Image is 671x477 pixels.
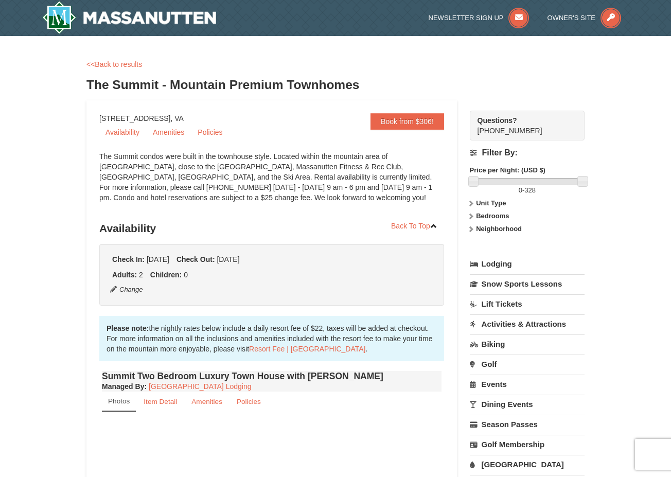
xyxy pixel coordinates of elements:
span: [DATE] [147,255,169,263]
strong: Check In: [112,255,145,263]
a: Amenities [185,392,229,412]
strong: Questions? [478,116,517,125]
h4: Filter By: [470,148,585,157]
a: Availability [99,125,146,140]
a: Owner's Site [548,14,622,22]
small: Policies [237,398,261,405]
span: 2 [139,271,143,279]
a: Back To Top [384,218,444,234]
div: the nightly rates below include a daily resort fee of $22, taxes will be added at checkout. For m... [99,316,444,361]
strong: Children: [150,271,182,279]
small: Amenities [191,398,222,405]
span: 0 [184,271,188,279]
strong: Please note: [107,324,149,332]
span: [DATE] [217,255,239,263]
small: Photos [108,397,130,405]
strong: Price per Night: (USD $) [470,166,545,174]
h3: Availability [99,218,444,239]
a: Policies [230,392,268,412]
strong: Unit Type [476,199,506,207]
a: Biking [470,334,585,354]
strong: Bedrooms [476,212,509,220]
a: Golf [470,355,585,374]
div: The Summit condos were built in the townhouse style. Located within the mountain area of [GEOGRAP... [99,151,444,213]
a: Amenities [147,125,190,140]
a: Newsletter Sign Up [429,14,529,22]
a: Book from $306! [370,113,444,130]
span: [PHONE_NUMBER] [478,115,566,135]
span: Managed By [102,382,144,391]
a: [GEOGRAPHIC_DATA] Lodging [149,382,251,391]
a: Lift Tickets [470,294,585,313]
a: Snow Sports Lessons [470,274,585,293]
span: Owner's Site [548,14,596,22]
a: <<Back to results [86,60,142,68]
a: Events [470,375,585,394]
strong: Neighborhood [476,225,522,233]
label: - [470,185,585,196]
a: Golf Membership [470,435,585,454]
a: Dining Events [470,395,585,414]
a: Season Passes [470,415,585,434]
a: Activities & Attractions [470,314,585,333]
a: Massanutten Resort [42,1,216,34]
button: Change [110,284,144,295]
strong: Adults: [112,271,137,279]
h3: The Summit - Mountain Premium Townhomes [86,75,585,95]
a: Lodging [470,255,585,273]
a: [GEOGRAPHIC_DATA] [470,455,585,474]
small: Item Detail [144,398,177,405]
a: Policies [191,125,228,140]
img: Massanutten Resort Logo [42,1,216,34]
span: 0 [519,186,522,194]
span: Newsletter Sign Up [429,14,504,22]
strong: : [102,382,147,391]
span: 328 [524,186,536,194]
a: Resort Fee | [GEOGRAPHIC_DATA] [249,345,365,353]
a: Photos [102,392,136,412]
a: Item Detail [137,392,184,412]
h4: Summit Two Bedroom Luxury Town House with [PERSON_NAME] [102,371,442,381]
strong: Check Out: [176,255,215,263]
